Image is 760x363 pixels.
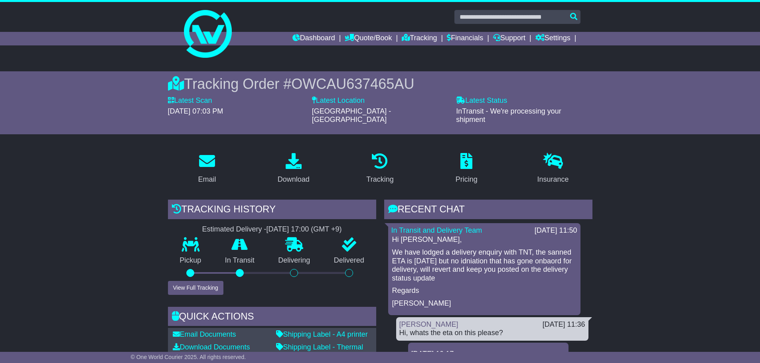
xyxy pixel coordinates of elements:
label: Latest Location [312,96,365,105]
div: Email [198,174,216,185]
a: Dashboard [292,32,335,45]
p: Hi [PERSON_NAME], [392,235,576,244]
div: Tracking Order # [168,75,592,92]
a: Quote/Book [345,32,392,45]
div: Tracking [366,174,393,185]
div: Hi, whats the eta on this please? [399,329,585,337]
p: [PERSON_NAME] [392,299,576,308]
a: Shipping Label - A4 printer [276,330,368,338]
label: Latest Status [456,96,507,105]
a: Download [272,150,315,188]
div: Estimated Delivery - [168,225,376,234]
a: Settings [535,32,570,45]
a: Insurance [532,150,574,188]
a: Financials [447,32,483,45]
span: © One World Courier 2025. All rights reserved. [131,354,246,360]
p: Delivered [322,256,376,265]
p: We have lodged a delivery enquiry with TNT, the sanned ETA is [DATE] but no idniation that has go... [392,248,576,283]
a: In Transit and Delivery Team [391,226,482,234]
div: [DATE] 19:17 [411,350,565,359]
div: Quick Actions [168,307,376,328]
a: Shipping Label - Thermal printer [276,343,363,360]
div: Insurance [537,174,569,185]
div: RECENT CHAT [384,200,592,221]
a: Pricing [450,150,483,188]
span: [DATE] 07:03 PM [168,107,223,115]
a: Tracking [402,32,437,45]
label: Latest Scan [168,96,212,105]
span: OWCAU637465AU [291,76,414,92]
p: Delivering [266,256,322,265]
a: [PERSON_NAME] [399,320,458,328]
p: In Transit [213,256,266,265]
a: Email [193,150,221,188]
button: View Full Tracking [168,281,223,295]
div: Tracking history [168,200,376,221]
div: [DATE] 11:36 [543,320,585,329]
a: Support [493,32,525,45]
span: [GEOGRAPHIC_DATA] - [GEOGRAPHIC_DATA] [312,107,391,124]
p: Pickup [168,256,213,265]
a: Download Documents [173,343,250,351]
p: Regards [392,286,576,295]
div: [DATE] 11:50 [535,226,577,235]
a: Email Documents [173,330,236,338]
div: Pricing [456,174,478,185]
a: Tracking [361,150,399,188]
div: Download [278,174,310,185]
div: [DATE] 17:00 (GMT +9) [266,225,342,234]
span: InTransit - We're processing your shipment [456,107,561,124]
